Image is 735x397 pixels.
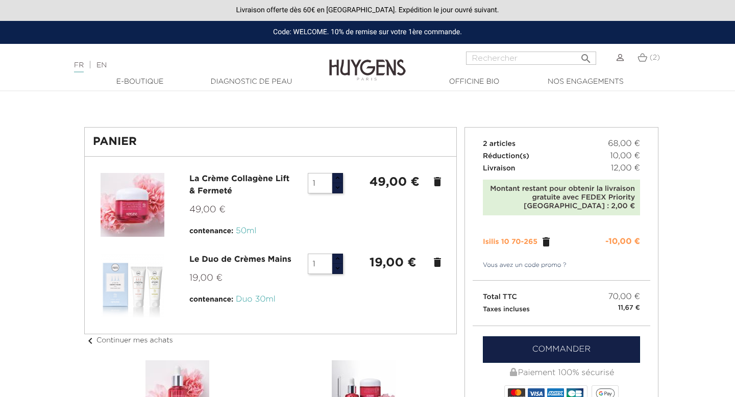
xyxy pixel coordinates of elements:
div: Montant restant pour obtenir la livraison gratuite avec FEDEX Priority [GEOGRAPHIC_DATA] : 2,00 € [488,185,635,210]
a: Officine Bio [423,77,525,87]
a: Diagnostic de peau [200,77,302,87]
small: Taxes incluses [483,306,530,313]
small: 11,67 € [618,303,640,313]
div: | [69,59,299,71]
a: EN [96,62,107,69]
a: La Crème Collagène Lift & Fermeté [189,175,289,195]
span: contenance: [189,228,233,235]
strong: 19,00 € [370,257,416,269]
span: 19,00 € [189,274,223,283]
img: Huygens [329,43,406,82]
span: 10,00 € [610,150,640,162]
a: delete [431,176,444,188]
span: (2) [650,54,660,61]
img: La Crème Collagène Lift & Fermeté [101,173,164,237]
strong: 49,00 € [370,176,420,188]
span: contenance: [189,296,233,303]
input: Rechercher [466,52,596,65]
h1: Panier [93,136,448,148]
a: chevron_leftContinuer mes achats [84,337,173,344]
a: FR [74,62,84,72]
a: Commander [483,336,640,363]
span: Total TTC [483,293,517,301]
a: delete [431,256,444,268]
a: Vous avez un code promo ? [473,261,567,270]
a: E-Boutique [89,77,191,87]
span: Isilis 10 70-265 [483,239,537,246]
a:  [540,236,552,248]
img: Le Duo de Crèmes Mains [101,254,164,317]
img: Paiement 100% sécurisé [510,368,517,376]
span: Réduction(s) [483,153,529,160]
span: Duo 30ml [236,295,276,304]
span: 49,00 € [189,205,226,214]
span: Livraison [483,165,516,172]
span: 12,00 € [611,162,640,175]
button:  [577,48,595,62]
a: Nos engagements [534,77,636,87]
span: 50ml [236,227,256,235]
a: Le Duo de Crèmes Mains [189,256,291,264]
i: chevron_left [84,335,96,347]
div: Paiement 100% sécurisé [483,363,640,383]
span: 68,00 € [608,138,640,150]
span: 2 articles [483,140,516,147]
i:  [580,49,592,62]
span: 70,00 € [608,291,640,303]
div: -10,00 € [605,236,640,248]
a: (2) [638,54,660,62]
